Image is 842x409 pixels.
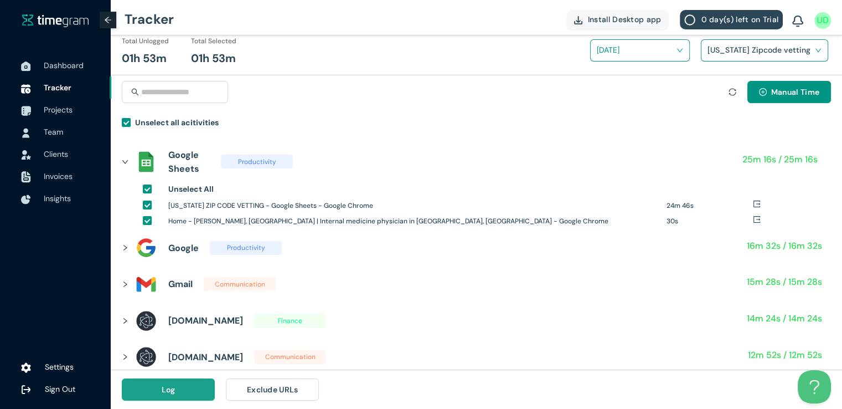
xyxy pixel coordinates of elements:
img: TimeTrackerIcon [21,84,31,94]
img: ProjectIcon [21,106,31,116]
img: UserIcon [814,12,831,29]
img: assets%2Ficons%2Felectron-logo.png [135,346,157,368]
h1: Total Unlogged [122,36,169,47]
span: search [131,88,139,96]
h1: [DOMAIN_NAME] [168,350,243,364]
h1: 12m 52s / 12m 52s [748,348,822,362]
h1: Google [168,241,199,255]
button: Exclude URLs [226,379,319,401]
h1: Tracker [125,3,174,36]
span: right [122,281,128,288]
span: Finance [254,314,326,328]
span: right [122,318,128,324]
img: InvoiceIcon [21,171,31,183]
img: UserIcon [21,128,31,138]
span: Settings [45,362,74,372]
h1: 25m 16s / 25m 16s [742,152,818,166]
button: Log [122,379,215,401]
h1: 01h 53m [191,50,236,67]
span: Communication [204,277,276,291]
img: logOut.ca60ddd252d7bab9102ea2608abe0238.svg [21,385,31,395]
button: 0 day(s) left on Trial [680,10,783,29]
span: Tracker [44,83,71,93]
span: sync [729,88,736,96]
span: export [753,200,761,208]
span: Clients [44,149,68,159]
h1: Home - [PERSON_NAME], [GEOGRAPHIC_DATA] | Internal medicine physician in [GEOGRAPHIC_DATA], [GEOG... [168,216,658,227]
h1: [US_STATE] Zipcode vetting [707,42,838,58]
span: arrow-left [104,16,112,24]
img: InvoiceIcon [21,150,31,160]
span: Manual Time [771,86,819,98]
img: assets%2Ficons%2Felectron-logo.png [135,310,157,332]
span: Productivity [210,241,282,255]
h1: [US_STATE] ZIP CODE VETTING - Google Sheets - Google Chrome [168,201,658,211]
span: Team [44,127,63,137]
span: Sign Out [45,384,75,394]
h1: [DOMAIN_NAME] [168,314,243,328]
span: Invoices [44,171,73,181]
span: plus-circle [759,88,767,97]
h1: 14m 24s / 14m 24s [747,311,822,325]
h1: 01h 53m [122,50,167,67]
span: export [753,216,761,223]
span: Projects [44,105,73,115]
h1: Unselect All [168,183,214,195]
button: plus-circleManual Time [747,81,831,103]
span: Dashboard [44,60,84,70]
iframe: Toggle Customer Support [798,370,831,403]
img: assets%2Ficons%2Fsheets_official.png [135,151,157,173]
span: Log [162,384,175,396]
span: right [122,159,128,165]
span: Exclude URLs [247,384,298,396]
img: BellIcon [792,16,803,28]
h1: 30s [667,216,753,227]
img: DashboardIcon [21,62,31,71]
img: assets%2Ficons%2Ficons8-gmail-240.png [135,273,157,295]
span: right [122,244,128,251]
img: DownloadApp [574,16,582,24]
span: Insights [44,193,71,203]
img: InsightsIcon [21,195,31,204]
h1: 16m 32s / 16m 32s [747,239,822,253]
h1: Total Selected [191,36,236,47]
img: assets%2Ficons%2Ficons8-google-240.png [135,237,157,259]
h1: 24m 46s [667,201,753,211]
button: Install Desktop app [566,10,669,29]
h1: Unselect all acitivities [135,116,219,129]
img: timegram [22,13,89,27]
h1: Google Sheets [168,148,210,176]
span: Communication [254,350,326,364]
span: Install Desktop app [588,13,662,25]
h1: 15m 28s / 15m 28s [747,275,822,289]
span: Productivity [221,155,293,168]
img: settings.78e04af822cf15d41b38c81147b09f22.svg [21,362,31,373]
span: 0 day(s) left on Trial [701,13,778,25]
h1: Gmail [168,277,193,291]
span: right [122,354,128,360]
